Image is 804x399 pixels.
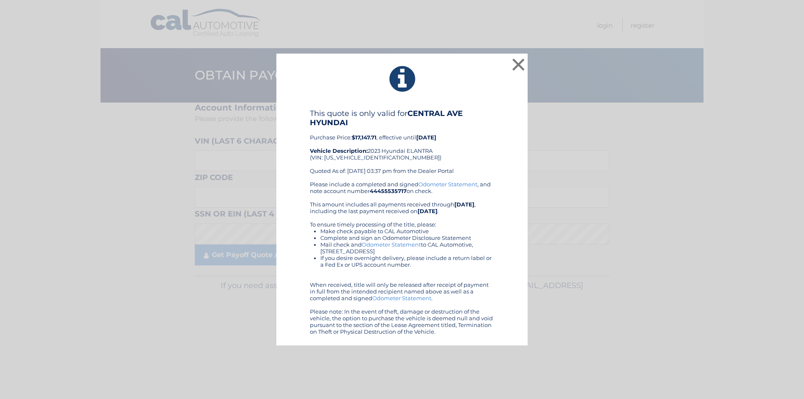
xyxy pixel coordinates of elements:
[417,208,438,214] b: [DATE]
[352,134,376,141] b: $17,147.71
[310,109,494,181] div: Purchase Price: , effective until 2023 Hyundai ELANTRA (VIN: [US_VEHICLE_IDENTIFICATION_NUMBER]) ...
[454,201,474,208] b: [DATE]
[370,188,407,194] b: 44455535717
[320,241,494,255] li: Mail check and to CAL Automotive, [STREET_ADDRESS]
[320,255,494,268] li: If you desire overnight delivery, please include a return label or a Fed Ex or UPS account number.
[320,228,494,234] li: Make check payable to CAL Automotive
[418,181,477,188] a: Odometer Statement
[310,109,494,127] h4: This quote is only valid for
[510,56,527,73] button: ×
[372,295,431,301] a: Odometer Statement
[310,109,463,127] b: CENTRAL AVE HYUNDAI
[362,241,421,248] a: Odometer Statement
[416,134,436,141] b: [DATE]
[310,147,368,154] strong: Vehicle Description:
[310,181,494,335] div: Please include a completed and signed , and note account number on check. This amount includes al...
[320,234,494,241] li: Complete and sign an Odometer Disclosure Statement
